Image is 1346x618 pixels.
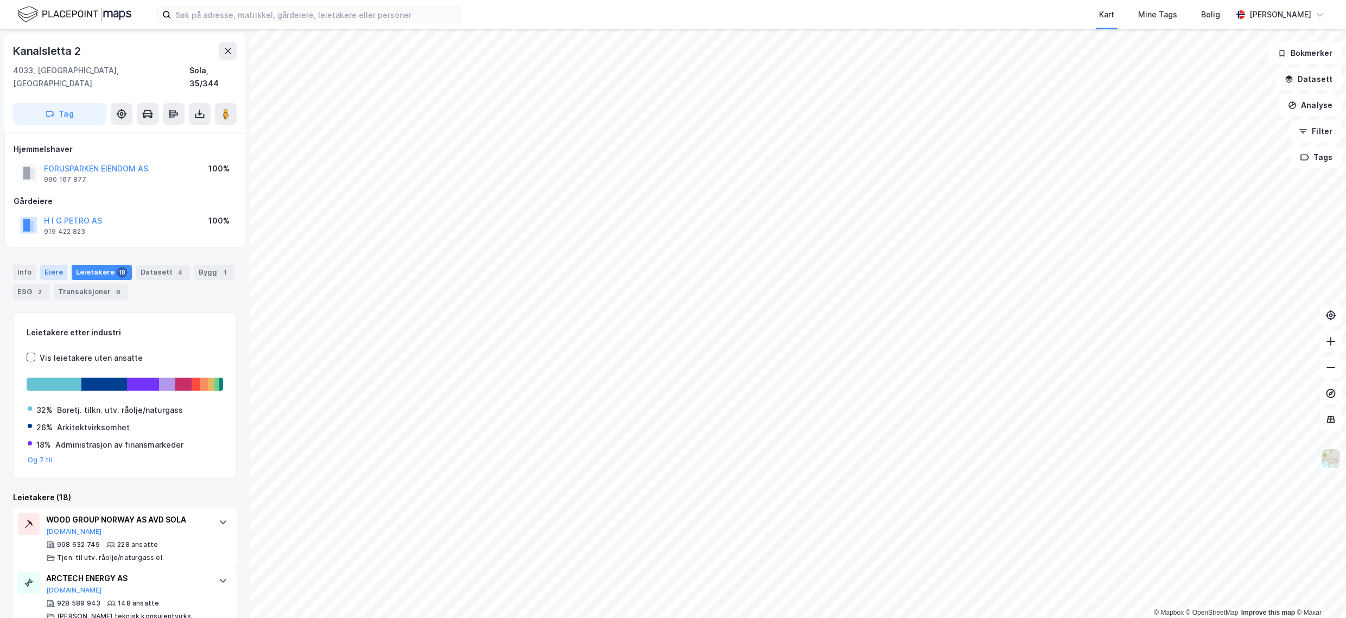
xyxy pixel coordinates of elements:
[57,553,164,562] div: Tjen. til utv. råolje/naturgass el.
[13,64,189,90] div: 4033, [GEOGRAPHIC_DATA], [GEOGRAPHIC_DATA]
[57,599,100,608] div: 928 589 943
[13,284,49,300] div: ESG
[34,286,45,297] div: 2
[1099,8,1114,21] div: Kart
[118,599,159,608] div: 148 ansatte
[189,64,237,90] div: Sola, 35/344
[36,438,51,451] div: 18%
[13,265,36,280] div: Info
[13,103,106,125] button: Tag
[1249,8,1311,21] div: [PERSON_NAME]
[72,265,132,280] div: Leietakere
[36,421,53,434] div: 26%
[1268,42,1342,64] button: Bokmerker
[40,265,67,280] div: Eiere
[1201,8,1220,21] div: Bolig
[57,421,130,434] div: Arkitektvirksomhet
[1186,609,1239,616] a: OpenStreetMap
[27,326,223,339] div: Leietakere etter industri
[175,267,186,278] div: 4
[219,267,230,278] div: 1
[46,513,208,526] div: WOOD GROUP NORWAY AS AVD SOLA
[44,227,85,236] div: 919 422 823
[57,540,100,549] div: 998 632 749
[1279,94,1342,116] button: Analyse
[46,586,102,595] button: [DOMAIN_NAME]
[117,540,158,549] div: 228 ansatte
[36,404,53,417] div: 32%
[1291,146,1342,168] button: Tags
[194,265,234,280] div: Bygg
[1292,566,1346,618] div: Kontrollprogram for chat
[44,175,86,184] div: 990 167 877
[40,352,143,365] div: Vis leietakere uten ansatte
[57,404,183,417] div: Boretj. tilkn. utv. råolje/naturgass
[1320,448,1341,469] img: Z
[1275,68,1342,90] button: Datasett
[1138,8,1177,21] div: Mine Tags
[113,286,124,297] div: 6
[1290,120,1342,142] button: Filter
[55,438,183,451] div: Administrasjon av finansmarkeder
[17,5,131,24] img: logo.f888ab2527a4732fd821a326f86c7f29.svg
[14,195,236,208] div: Gårdeiere
[46,527,102,536] button: [DOMAIN_NAME]
[1292,566,1346,618] iframe: Chat Widget
[1154,609,1184,616] a: Mapbox
[136,265,190,280] div: Datasett
[46,572,208,585] div: ARCTECH ENERGY AS
[1241,609,1295,616] a: Improve this map
[171,7,461,23] input: Søk på adresse, matrikkel, gårdeiere, leietakere eller personer
[208,214,230,227] div: 100%
[28,456,53,464] button: Og 7 til
[208,162,230,175] div: 100%
[13,42,82,60] div: Kanalsletta 2
[14,143,236,156] div: Hjemmelshaver
[54,284,128,300] div: Transaksjoner
[13,491,237,504] div: Leietakere (18)
[117,267,128,278] div: 18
